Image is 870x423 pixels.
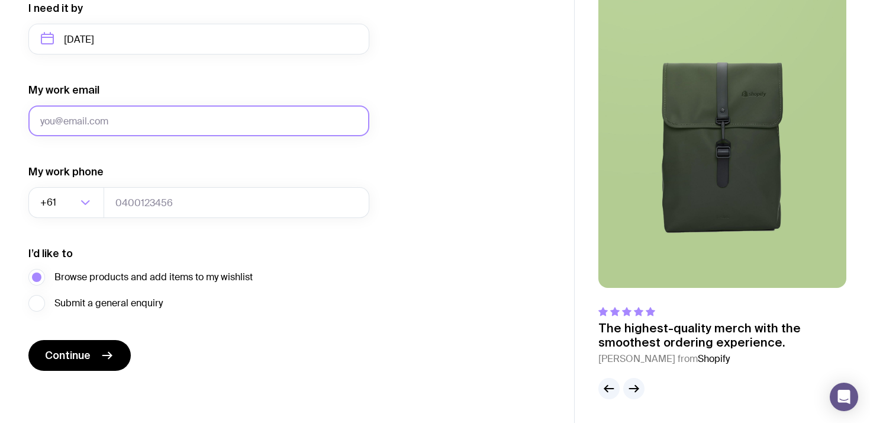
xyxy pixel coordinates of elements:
[59,187,77,218] input: Search for option
[104,187,369,218] input: 0400123456
[28,246,73,261] label: I’d like to
[54,296,163,310] span: Submit a general enquiry
[28,83,99,97] label: My work email
[54,270,253,284] span: Browse products and add items to my wishlist
[830,383,858,411] div: Open Intercom Messenger
[40,187,59,218] span: +61
[28,1,83,15] label: I need it by
[28,24,369,55] input: Select a target date
[28,340,131,371] button: Continue
[598,352,846,366] cite: [PERSON_NAME] from
[698,352,730,365] span: Shopify
[28,187,104,218] div: Search for option
[28,105,369,136] input: you@email.com
[28,165,104,179] label: My work phone
[45,348,91,363] span: Continue
[598,321,846,350] p: The highest-quality merch with the smoothest ordering experience.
